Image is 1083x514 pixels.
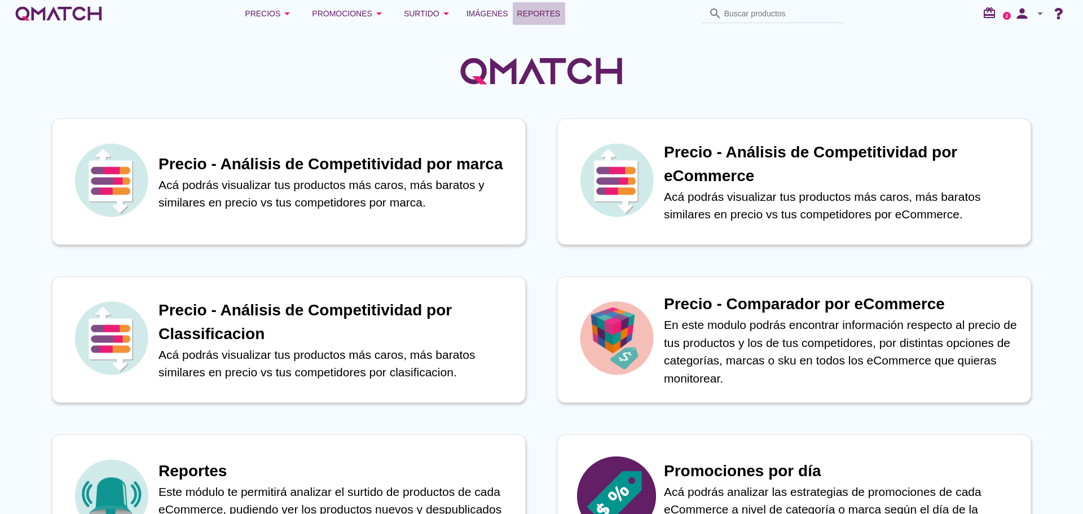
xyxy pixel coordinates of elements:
[664,292,1019,316] h1: Precio - Comparador por eCommerce
[541,276,1047,403] a: iconPrecio - Comparador por eCommerceEn este modulo podrás encontrar información respecto al prec...
[312,7,386,20] div: Promociones
[14,2,104,25] a: white-qmatch-logo
[159,459,514,483] h1: Reportes
[664,316,1019,387] p: En este modulo podrás encontrar información respecto al precio de tus productos y los de tus comp...
[395,2,462,25] button: Surtido
[1006,13,1009,18] text: 2
[457,43,626,99] img: QMatchLogo
[577,298,656,377] img: icon
[664,140,1019,188] h1: Precio - Análisis de Competitividad por eCommerce
[517,7,561,20] span: Reportes
[983,6,1001,20] i: redeem
[439,7,453,20] i: arrow_drop_down
[1011,6,1033,21] i: person
[466,7,508,20] span: Imágenes
[513,2,565,25] a: Reportes
[541,118,1047,245] a: iconPrecio - Análisis de Competitividad por eCommerceAcá podrás visualizar tus productos más caro...
[708,7,722,20] i: search
[159,346,514,381] p: Acá podrás visualizar tus productos más caros, más baratos similares en precio vs tus competidore...
[404,7,453,20] div: Surtido
[159,152,514,176] h1: Precio - Análisis de Competitividad por marca
[36,276,541,403] a: iconPrecio - Análisis de Competitividad por ClassificacionAcá podrás visualizar tus productos más...
[303,2,395,25] button: Promociones
[159,176,514,212] p: Acá podrás visualizar tus productos más caros, más baratos y similares en precio vs tus competido...
[462,2,513,25] a: Imágenes
[1033,7,1047,20] i: arrow_drop_down
[724,5,837,23] input: Buscar productos
[664,188,1019,223] p: Acá podrás visualizar tus productos más caros, más baratos similares en precio vs tus competidore...
[245,7,294,20] div: Precios
[372,7,386,20] i: arrow_drop_down
[36,118,541,245] a: iconPrecio - Análisis de Competitividad por marcaAcá podrás visualizar tus productos más caros, m...
[1003,12,1011,20] a: 2
[664,459,1019,483] h1: Promociones por día
[72,140,151,219] img: icon
[72,298,151,377] img: icon
[577,140,656,219] img: icon
[159,298,514,346] h1: Precio - Análisis de Competitividad por Classificacion
[280,7,294,20] i: arrow_drop_down
[236,2,303,25] button: Precios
